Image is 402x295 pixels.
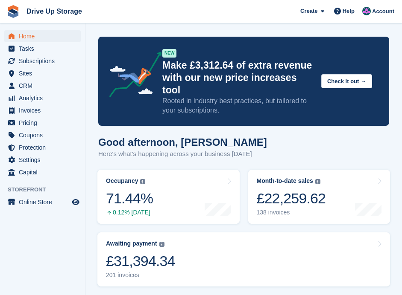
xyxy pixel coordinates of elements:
[362,7,371,15] img: Andy
[140,179,145,184] img: icon-info-grey-7440780725fd019a000dd9b08b2336e03edf1995a4989e88bcd33f0948082b44.svg
[19,117,70,129] span: Pricing
[19,80,70,92] span: CRM
[98,149,267,159] p: Here's what's happening across your business [DATE]
[159,242,164,247] img: icon-info-grey-7440780725fd019a000dd9b08b2336e03edf1995a4989e88bcd33f0948082b44.svg
[19,154,70,166] span: Settings
[7,5,20,18] img: stora-icon-8386f47178a22dfd0bd8f6a31ec36ba5ce8667c1dd55bd0f319d3a0aa187defe.svg
[19,129,70,141] span: Coupons
[106,190,153,207] div: 71.44%
[23,4,85,18] a: Drive Up Storage
[372,7,394,16] span: Account
[70,197,81,207] a: Preview store
[97,170,240,224] a: Occupancy 71.44% 0.12% [DATE]
[4,43,81,55] a: menu
[343,7,355,15] span: Help
[4,80,81,92] a: menu
[19,104,70,116] span: Invoices
[162,49,176,58] div: NEW
[248,170,390,224] a: Month-to-date sales £22,259.62 138 invoices
[19,30,70,42] span: Home
[19,92,70,104] span: Analytics
[315,179,320,184] img: icon-info-grey-7440780725fd019a000dd9b08b2336e03edf1995a4989e88bcd33f0948082b44.svg
[257,177,313,185] div: Month-to-date sales
[4,104,81,116] a: menu
[106,252,175,270] div: £31,394.34
[8,185,85,194] span: Storefront
[19,142,70,153] span: Protection
[106,240,157,247] div: Awaiting payment
[102,52,162,100] img: price-adjustments-announcement-icon-8257ccfd72463d97f412b2fc003d46551f7dbcb40ab6d574587a9cd5c0d94...
[106,272,175,279] div: 201 invoices
[4,154,81,166] a: menu
[19,43,70,55] span: Tasks
[19,196,70,208] span: Online Store
[162,96,314,115] p: Rooted in industry best practices, but tailored to your subscriptions.
[4,142,81,153] a: menu
[4,67,81,79] a: menu
[257,209,326,216] div: 138 invoices
[97,232,390,286] a: Awaiting payment £31,394.34 201 invoices
[257,190,326,207] div: £22,259.62
[321,74,372,88] button: Check it out →
[4,55,81,67] a: menu
[98,136,267,148] h1: Good afternoon, [PERSON_NAME]
[4,117,81,129] a: menu
[4,196,81,208] a: menu
[300,7,317,15] span: Create
[4,129,81,141] a: menu
[4,92,81,104] a: menu
[19,55,70,67] span: Subscriptions
[162,59,314,96] p: Make £3,312.64 of extra revenue with our new price increases tool
[19,67,70,79] span: Sites
[19,166,70,178] span: Capital
[4,30,81,42] a: menu
[4,166,81,178] a: menu
[106,209,153,216] div: 0.12% [DATE]
[106,177,138,185] div: Occupancy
